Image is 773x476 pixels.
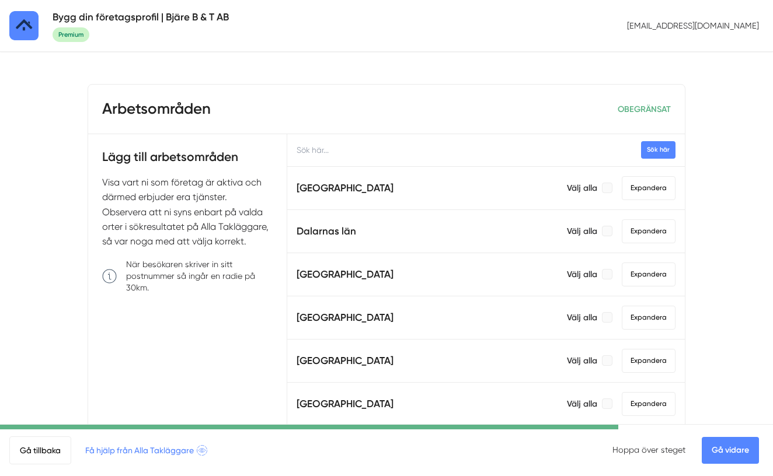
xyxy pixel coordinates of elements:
p: Välj alla [567,311,597,323]
h5: [GEOGRAPHIC_DATA] [297,396,394,412]
h5: Dalarnas län [297,223,356,239]
p: Välj alla [567,182,597,194]
img: Alla Takläggare [9,11,39,40]
span: Expandera [622,306,675,330]
h5: [GEOGRAPHIC_DATA] [297,353,394,369]
p: När besökaren skriver in sitt postnummer så ingår en radie på 30km. [126,258,273,293]
a: Gå vidare [702,437,759,464]
h5: Bygg din företagsprofil | Bjäre B & T AB [53,9,229,25]
span: Expandera [622,176,675,200]
p: Visa vart ni som företag är aktiva och därmed erbjuder era tjänster. Observera att ni syns enbart... [102,175,273,249]
span: Expandera [622,349,675,373]
a: Hoppa över steget [612,445,685,454]
span: OBEGRÄNSAT [618,104,671,114]
p: Välj alla [567,225,597,237]
button: Sök här [641,141,675,158]
span: Expandera [622,219,675,243]
h5: [GEOGRAPHIC_DATA] [297,310,394,325]
h4: Lägg till arbetsområden [102,148,273,174]
span: Expandera [622,262,675,286]
p: Välj alla [567,355,597,366]
h5: [GEOGRAPHIC_DATA] [297,267,394,282]
span: Premium [53,27,89,42]
h3: Arbetsområden [102,99,211,120]
p: [EMAIL_ADDRESS][DOMAIN_NAME] [622,15,764,36]
span: Expandera [622,392,675,416]
a: Gå tillbaka [9,436,71,464]
input: Sök här... [287,134,685,166]
h5: [GEOGRAPHIC_DATA] [297,180,394,196]
p: Välj alla [567,268,597,280]
span: Få hjälp från Alla Takläggare [85,444,207,457]
p: Välj alla [567,398,597,409]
